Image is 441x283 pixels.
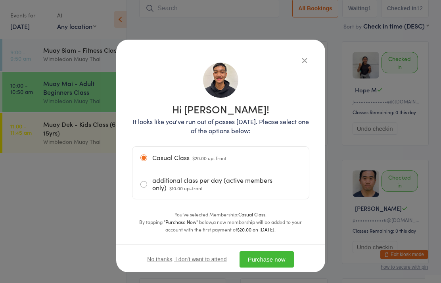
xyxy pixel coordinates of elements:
[169,185,203,191] span: $10.00 up-front
[132,218,309,233] div: By tapping " " below,
[165,218,302,233] span: a new membership will be added to your account with the first payment of .
[240,251,294,268] button: Purchase now
[132,210,309,218] div: You’ve selected Membership: .
[237,226,274,233] strong: $20.00 on [DATE]
[165,218,196,225] strong: Purchase Now
[238,211,265,218] strong: Casual Class
[192,155,226,161] span: $20.00 up-front
[132,104,309,114] h1: Hi [PERSON_NAME]!
[132,117,309,135] p: It looks like you've run out of passes [DATE]. Please select one of the options below:
[202,62,239,99] img: image1753481077.png
[147,256,226,262] button: No thanks, I don't want to attend
[140,147,301,169] label: Casual Class
[140,169,301,199] label: additional class per day (active members only)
